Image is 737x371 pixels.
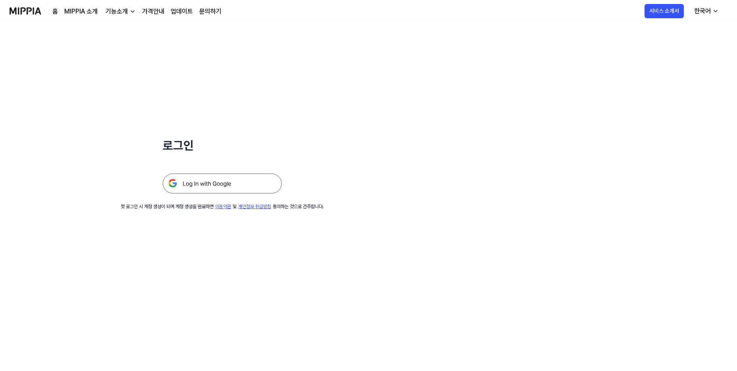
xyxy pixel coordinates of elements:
a: MIPPIA 소개 [64,7,98,16]
div: 한국어 [693,6,712,16]
a: 이용약관 [215,204,231,209]
a: 업데이트 [171,7,193,16]
div: 첫 로그인 시 계정 생성이 되며 계정 생성을 완료하면 및 동의하는 것으로 간주합니다. [121,203,324,210]
div: 기능소개 [104,7,129,16]
button: 한국어 [688,3,724,19]
button: 서비스 소개서 [645,4,684,18]
img: down [129,8,136,15]
a: 가격안내 [142,7,164,16]
img: 구글 로그인 버튼 [163,174,282,193]
a: 문의하기 [199,7,221,16]
a: 홈 [52,7,58,16]
button: 기능소개 [104,7,136,16]
a: 개인정보 취급방침 [238,204,271,209]
h1: 로그인 [163,137,282,155]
